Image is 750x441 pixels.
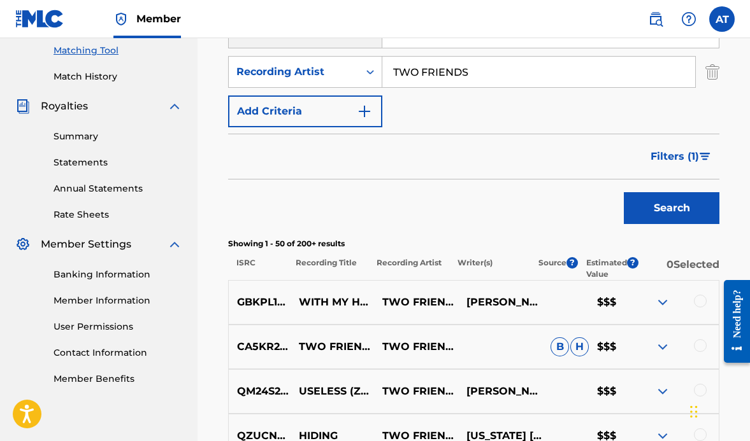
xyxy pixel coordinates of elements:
img: help [681,11,696,27]
span: ? [627,257,638,269]
p: Recording Artist [368,257,449,280]
span: Member Settings [41,237,131,252]
iframe: Chat Widget [686,380,750,441]
span: Filters ( 1 ) [651,149,699,164]
p: Estimated Value [586,257,627,280]
p: [PERSON_NAME] [458,384,542,399]
span: B [551,337,569,356]
p: 0 Selected [638,257,719,280]
a: Banking Information [54,268,182,281]
p: TWO FRIENDS [374,384,458,399]
img: expand [655,384,670,399]
a: User Permissions [54,320,182,333]
iframe: Resource Center [714,270,750,373]
span: Royalties [41,99,88,114]
p: WITH MY HOMIES (OVER EASY REMIX) [290,295,374,310]
div: User Menu [709,6,735,32]
img: MLC Logo [15,10,64,28]
a: Statements [54,156,182,169]
p: USELESS (ZEVY REMIX) [FEAT. [PERSON_NAME]] [290,384,374,399]
img: Delete Criterion [705,56,719,88]
img: 9d2ae6d4665cec9f34b9.svg [357,104,372,119]
a: Matching Tool [54,44,182,57]
img: Top Rightsholder [113,11,129,27]
span: Member [136,11,181,26]
p: $$$ [589,295,635,310]
img: expand [655,339,670,354]
p: $$$ [589,339,635,354]
a: Public Search [643,6,668,32]
p: TWO FRIENDS [374,295,458,310]
p: Source [538,257,566,280]
img: search [648,11,663,27]
span: H [570,337,589,356]
div: Recording Artist [236,64,351,80]
p: TWO FRIENDS FT. [PERSON_NAME] - LAST DAY (DUALITIES REMIX) [290,339,374,354]
p: QM24S2104779 [229,384,290,399]
div: Help [676,6,702,32]
p: CA5KR2144271 [229,339,290,354]
button: Search [624,192,719,224]
p: GBKPL1936118 [229,295,290,310]
a: Annual Statements [54,182,182,195]
a: Rate Sheets [54,208,182,221]
div: Drag [690,393,698,431]
a: Match History [54,70,182,83]
p: Writer(s) [449,257,530,280]
p: Showing 1 - 50 of 200+ results [228,238,719,249]
img: expand [167,99,182,114]
button: Filters (1) [643,141,719,172]
button: Add Criteria [228,95,382,127]
p: Recording Title [287,257,368,280]
img: expand [655,295,670,310]
span: ? [566,257,578,269]
p: $$$ [589,384,635,399]
a: Contact Information [54,346,182,360]
img: expand [167,237,182,252]
img: filter [700,153,710,160]
img: Member Settings [15,237,31,252]
img: Royalties [15,99,31,114]
p: [PERSON_NAME], [PERSON_NAME] [458,295,542,310]
p: ISRC [228,257,287,280]
a: Member Information [54,294,182,307]
a: Member Benefits [54,372,182,386]
p: TWO FRIENDS [374,339,458,354]
a: Summary [54,130,182,143]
